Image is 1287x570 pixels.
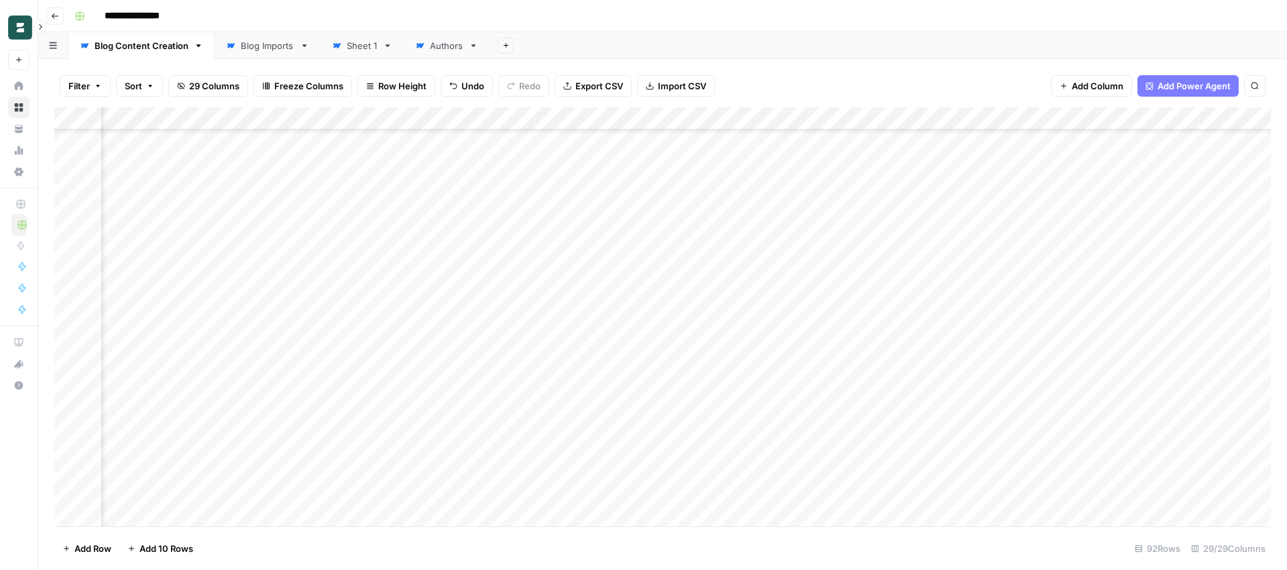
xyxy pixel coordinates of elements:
[1129,538,1186,559] div: 92 Rows
[60,75,111,97] button: Filter
[189,79,239,93] span: 29 Columns
[347,39,378,52] div: Sheet 1
[555,75,632,97] button: Export CSV
[461,79,484,93] span: Undo
[8,75,30,97] a: Home
[139,542,193,555] span: Add 10 Rows
[575,79,623,93] span: Export CSV
[9,354,29,374] div: What's new?
[68,79,90,93] span: Filter
[441,75,493,97] button: Undo
[119,538,201,559] button: Add 10 Rows
[8,15,32,40] img: Borderless Logo
[168,75,248,97] button: 29 Columns
[116,75,163,97] button: Sort
[658,79,706,93] span: Import CSV
[1072,79,1123,93] span: Add Column
[430,39,463,52] div: Authors
[54,538,119,559] button: Add Row
[8,140,30,161] a: Usage
[1186,538,1271,559] div: 29/29 Columns
[8,353,30,375] button: What's new?
[498,75,549,97] button: Redo
[215,32,321,59] a: Blog Imports
[241,39,294,52] div: Blog Imports
[68,32,215,59] a: Blog Content Creation
[254,75,352,97] button: Freeze Columns
[125,79,142,93] span: Sort
[8,375,30,396] button: Help + Support
[8,332,30,353] a: AirOps Academy
[1137,75,1239,97] button: Add Power Agent
[8,118,30,140] a: Your Data
[8,97,30,118] a: Browse
[95,39,188,52] div: Blog Content Creation
[357,75,435,97] button: Row Height
[1158,79,1231,93] span: Add Power Agent
[404,32,490,59] a: Authors
[637,75,715,97] button: Import CSV
[1051,75,1132,97] button: Add Column
[378,79,427,93] span: Row Height
[74,542,111,555] span: Add Row
[8,161,30,183] a: Settings
[321,32,404,59] a: Sheet 1
[519,79,541,93] span: Redo
[274,79,343,93] span: Freeze Columns
[8,11,30,44] button: Workspace: Borderless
